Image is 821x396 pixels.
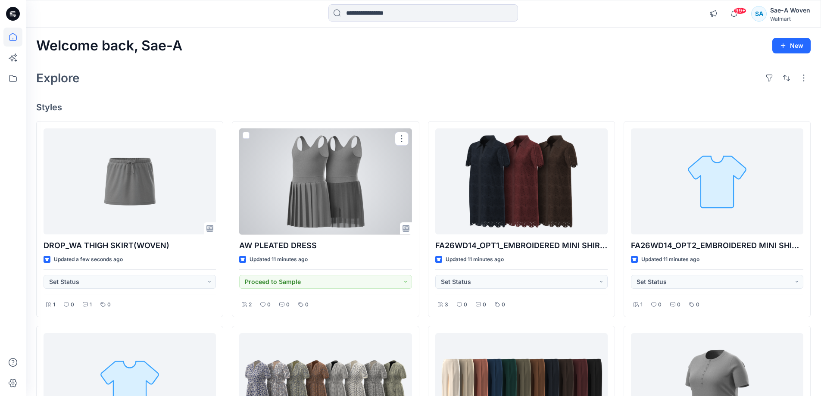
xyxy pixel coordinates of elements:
p: 0 [71,300,74,309]
div: Walmart [770,16,810,22]
p: FA26WD14_OPT1_EMBROIDERED MINI SHIRTDRESS [435,240,608,252]
div: SA [751,6,767,22]
a: DROP_WA THIGH SKIRT(WOVEN) [44,128,216,235]
span: 99+ [734,7,746,14]
p: 1 [90,300,92,309]
p: 0 [305,300,309,309]
p: DROP_WA THIGH SKIRT(WOVEN) [44,240,216,252]
p: 0 [483,300,486,309]
p: Updated 11 minutes ago [641,255,699,264]
p: AW PLEATED DRESS [239,240,412,252]
p: Updated a few seconds ago [54,255,123,264]
h4: Styles [36,102,811,112]
h2: Explore [36,71,80,85]
button: New [772,38,811,53]
p: FA26WD14_OPT2_EMBROIDERED MINI SHIRTDRESS [631,240,803,252]
div: Sae-A Woven [770,5,810,16]
p: 0 [267,300,271,309]
p: 0 [677,300,681,309]
p: 3 [445,300,448,309]
p: 0 [696,300,699,309]
p: 1 [53,300,55,309]
h2: Welcome back, Sae-A [36,38,182,54]
p: Updated 11 minutes ago [250,255,308,264]
p: 2 [249,300,252,309]
p: 0 [286,300,290,309]
a: FA26WD14_OPT2_EMBROIDERED MINI SHIRTDRESS [631,128,803,235]
p: 0 [464,300,467,309]
p: 0 [658,300,662,309]
p: Updated 11 minutes ago [446,255,504,264]
p: 0 [502,300,505,309]
a: FA26WD14_OPT1_EMBROIDERED MINI SHIRTDRESS [435,128,608,235]
a: AW PLEATED DRESS [239,128,412,235]
p: 0 [107,300,111,309]
p: 1 [640,300,643,309]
